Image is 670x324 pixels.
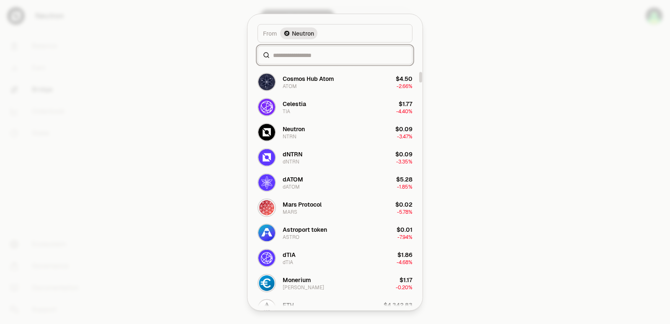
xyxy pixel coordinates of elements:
div: $0.01 [397,225,412,233]
img: ATOM Logo [258,73,275,90]
span: -3.47% [397,133,412,140]
div: $1.86 [397,250,412,259]
button: dATOM LogodATOMdATOM$5.28-1.85% [253,170,417,195]
div: ATOM [283,83,297,89]
div: $0.09 [395,124,412,133]
button: FromNeutron LogoNeutron [258,24,412,42]
div: Monerium [283,275,311,284]
div: dTIA [283,259,293,265]
div: $4.50 [396,74,412,83]
img: ASTRO Logo [258,224,275,241]
span: -4.40% [396,108,412,114]
button: TIA LogoCelestiaTIA$1.77-4.40% [253,94,417,119]
span: -2.66% [397,83,412,89]
span: -0.20% [396,284,412,290]
button: dTIA LogodTIAdTIA$1.86-4.68% [253,245,417,270]
div: Cosmos Hub Atom [283,74,334,83]
div: allETH [283,309,298,316]
div: ASTRO [283,233,299,240]
div: NTRN [283,133,296,140]
div: MARS [283,208,297,215]
div: dNTRN [283,158,299,165]
button: allETH LogoETHallETH$4,342.83-3.30% [253,295,417,321]
span: -4.68% [397,259,412,265]
div: dNTRN [283,150,302,158]
img: EURe Logo [258,275,275,291]
div: [PERSON_NAME] [283,284,324,290]
div: dTIA [283,250,296,259]
button: dNTRN LogodNTRNdNTRN$0.09-3.35% [253,145,417,170]
div: $0.02 [395,200,412,208]
div: Mars Protocol [283,200,322,208]
img: NTRN Logo [258,124,275,140]
div: $5.28 [396,175,412,183]
span: -1.85% [397,183,412,190]
img: allETH Logo [258,300,275,316]
img: MARS Logo [258,199,275,216]
div: $0.09 [395,150,412,158]
span: -3.30% [396,309,412,316]
button: ASTRO LogoAstroport tokenASTRO$0.01-7.94% [253,220,417,245]
img: Neutron Logo [283,30,290,36]
img: dTIA Logo [258,249,275,266]
span: Neutron [292,29,314,37]
button: NTRN LogoNeutronNTRN$0.09-3.47% [253,119,417,145]
div: dATOM [283,175,303,183]
div: $1.77 [399,99,412,108]
div: Celestia [283,99,306,108]
button: EURe LogoMonerium[PERSON_NAME]$1.17-0.20% [253,270,417,295]
span: -3.35% [396,158,412,165]
div: Neutron [283,124,305,133]
div: Astroport token [283,225,327,233]
button: MARS LogoMars ProtocolMARS$0.02-5.78% [253,195,417,220]
img: TIA Logo [258,98,275,115]
img: dATOM Logo [258,174,275,191]
button: ATOM LogoCosmos Hub AtomATOM$4.50-2.66% [253,69,417,94]
div: TIA [283,108,290,114]
div: $4,342.83 [384,301,412,309]
img: dNTRN Logo [258,149,275,166]
span: -5.78% [397,208,412,215]
div: ETH [283,301,294,309]
span: -7.94% [397,233,412,240]
span: From [263,29,277,37]
div: $1.17 [399,275,412,284]
div: dATOM [283,183,300,190]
